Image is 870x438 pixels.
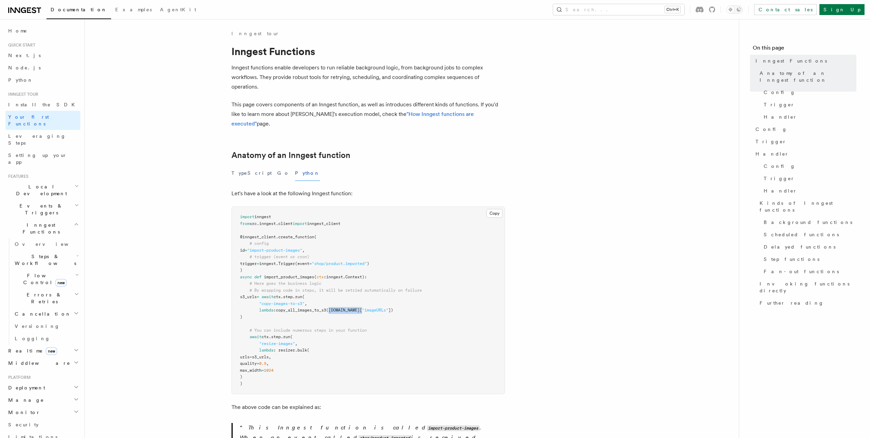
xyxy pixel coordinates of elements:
span: # trigger (event or cron) [250,254,309,259]
span: : [324,275,326,279]
a: Delayed functions [761,241,856,253]
span: , [266,361,269,366]
span: Realtime [5,347,57,354]
a: Logging [12,332,80,345]
span: Step functions [764,256,819,263]
span: run [295,294,302,299]
span: = [245,248,247,253]
a: Python [5,74,80,86]
span: ([DOMAIN_NAME][ [326,308,362,313]
span: def [254,275,262,279]
span: Config [764,163,795,170]
a: Anatomy of an Inngest function [231,150,350,160]
span: = [250,355,252,359]
span: Manage [5,397,44,403]
span: Deployment [5,384,45,391]
span: Handler [764,187,797,194]
a: Your first Functions [5,111,80,130]
span: from [240,221,250,226]
span: Features [5,174,28,179]
span: "imageURLs" [362,308,388,313]
button: Middleware [5,357,80,369]
span: new [55,279,67,287]
p: The above code can be explained as: [231,402,505,412]
span: import_product_images [264,275,314,279]
span: , [295,341,297,346]
button: Toggle dark mode [726,5,743,14]
span: await [262,294,273,299]
span: Handler [755,150,789,157]
div: Inngest Functions [5,238,80,345]
span: Trigger [764,101,795,108]
span: Config [764,89,795,96]
kbd: Ctrl+K [665,6,680,13]
span: step [271,334,281,339]
span: Python [8,77,33,83]
a: Fan-out functions [761,265,856,278]
span: Flow Control [12,272,75,286]
span: . [343,275,345,279]
a: Background functions [761,216,856,228]
span: = [257,261,259,266]
span: urls [240,355,250,359]
span: Handler [764,114,797,120]
a: AgentKit [156,2,200,18]
span: Local Development [5,183,75,197]
span: Cancellation [12,310,71,317]
span: inngest_client [307,221,340,226]
a: Inngest tour [231,30,279,37]
span: Setting up your app [8,152,67,165]
span: "resize-images" [259,341,295,346]
span: ) [240,268,242,273]
a: Handler [761,185,856,197]
button: Go [277,165,290,181]
span: src [250,221,257,226]
span: ]) [388,308,393,313]
p: This page covers components of an Inngest function, as well as introduces different kinds of func... [231,100,505,129]
span: Versioning [15,323,60,329]
span: Trigger [755,138,787,145]
span: step [283,294,293,299]
a: Trigger [761,98,856,111]
button: Flow Controlnew [12,269,80,289]
h4: On this page [753,44,856,55]
h1: Inngest Functions [231,45,505,57]
a: Invoking functions directly [757,278,856,297]
a: Step functions [761,253,856,265]
span: Leveraging Steps [8,133,66,146]
span: Home [8,27,27,34]
span: Platform [5,375,31,380]
a: Further reading [757,297,856,309]
button: Inngest Functions [5,219,80,238]
a: Contact sales [754,4,817,15]
span: Node.js [8,65,41,70]
a: Install the SDK [5,98,80,111]
span: inngest [259,221,276,226]
span: : [273,308,276,313]
span: @inngest_client [240,235,276,239]
span: = [262,368,264,373]
button: TypeScript [231,165,272,181]
span: . [281,334,283,339]
a: Home [5,25,80,37]
span: ctx [262,334,269,339]
span: inngest [326,275,343,279]
span: . [281,294,283,299]
span: await [250,334,262,339]
span: Steps & Workflows [12,253,76,267]
span: # You can include numerous steps in your function [250,328,367,333]
span: copy_all_images_to_s3 [276,308,326,313]
button: Deployment [5,382,80,394]
span: = [257,361,259,366]
span: Invoking functions directly [760,280,856,294]
span: ctx [317,275,324,279]
a: Versioning [12,320,80,332]
span: # Here goes the business logic [250,281,321,286]
span: = [309,261,312,266]
span: id [240,248,245,253]
button: Realtimenew [5,345,80,357]
button: Steps & Workflows [12,250,80,269]
a: Config [753,123,856,135]
a: Sign Up [819,4,865,15]
button: Local Development [5,181,80,200]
